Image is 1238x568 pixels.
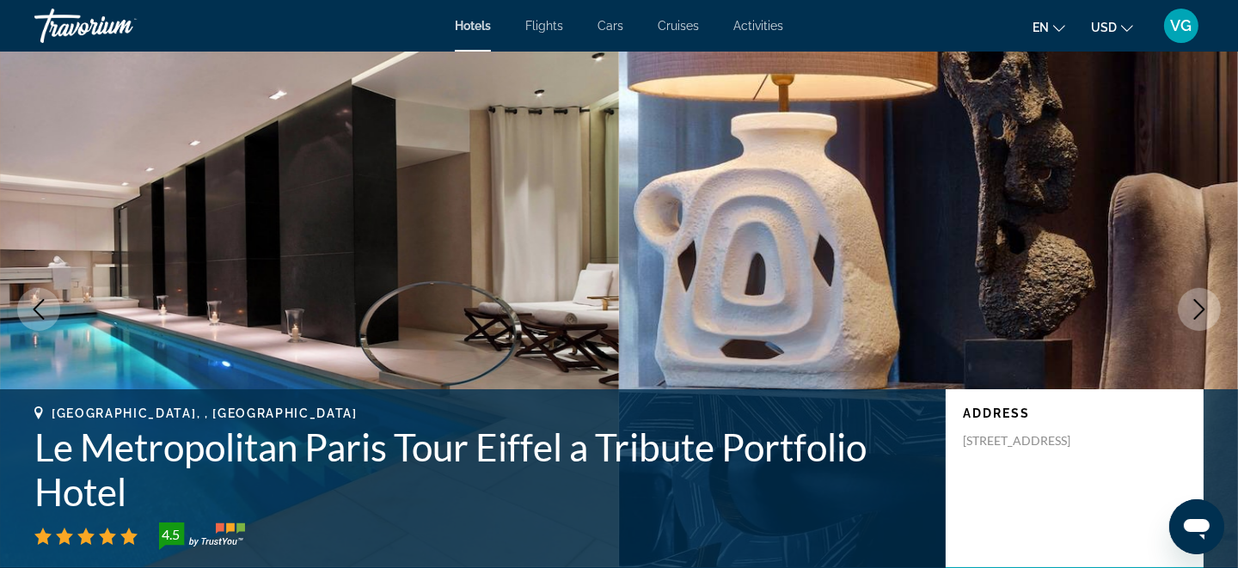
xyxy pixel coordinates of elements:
h1: Le Metropolitan Paris Tour Eiffel a Tribute Portfolio Hotel [34,424,929,514]
iframe: Button to launch messaging window [1169,499,1224,554]
span: en [1033,21,1049,34]
div: 4.5 [154,524,188,545]
p: Address [963,406,1186,420]
p: [STREET_ADDRESS] [963,433,1100,449]
a: Travorium [34,3,206,48]
a: Flights [525,19,563,33]
button: User Menu [1159,8,1204,44]
a: Activities [733,19,783,33]
a: Cars [598,19,623,33]
a: Hotels [455,19,491,33]
span: VG [1171,17,1192,34]
button: Next image [1178,288,1221,331]
img: trustyou-badge-hor.svg [159,522,245,550]
button: Change currency [1091,15,1133,40]
button: Change language [1033,15,1065,40]
button: Previous image [17,288,60,331]
span: [GEOGRAPHIC_DATA], , [GEOGRAPHIC_DATA] [52,406,358,420]
span: USD [1091,21,1117,34]
a: Cruises [658,19,699,33]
